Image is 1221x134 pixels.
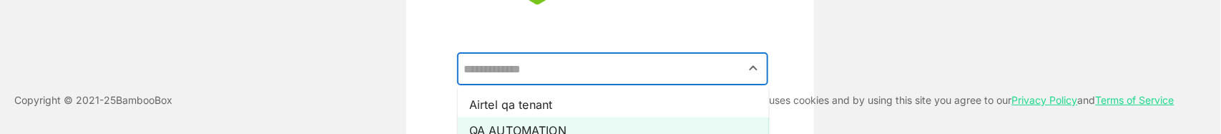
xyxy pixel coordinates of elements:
[14,92,172,109] p: Copyright © 2021- 25 BambooBox
[1096,94,1175,106] a: Terms of Service
[458,92,769,118] li: Airtel qa tenant
[1012,94,1078,106] a: Privacy Policy
[728,92,1175,109] p: This site uses cookies and by using this site you agree to our and
[744,59,763,78] button: Close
